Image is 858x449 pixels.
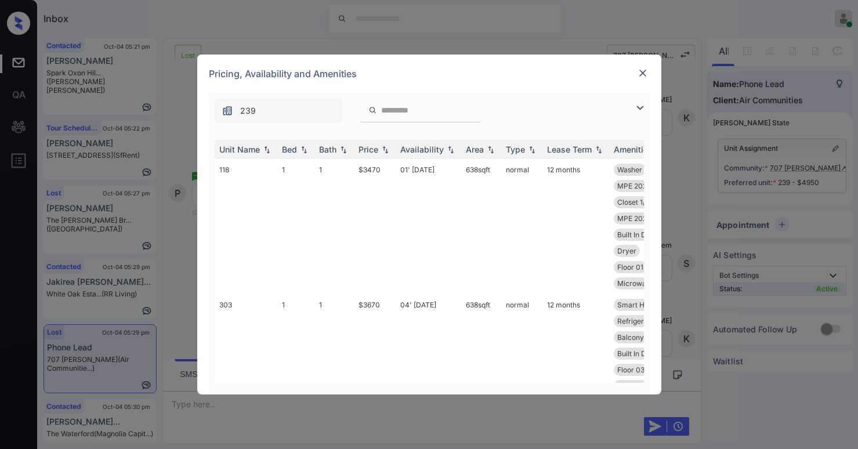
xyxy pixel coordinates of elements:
[506,144,525,154] div: Type
[314,294,354,429] td: 1
[240,104,256,117] span: 239
[277,159,314,294] td: 1
[617,230,662,239] span: Built In Dining
[368,105,377,115] img: icon-zuma
[319,144,336,154] div: Bath
[617,198,672,207] span: Closet 1/10 202...
[354,159,396,294] td: $3470
[547,144,592,154] div: Lease Term
[215,294,277,429] td: 303
[617,333,644,342] span: Balcony
[261,146,273,154] img: sorting
[396,294,461,429] td: 04' [DATE]
[617,279,654,288] span: Microwave
[338,146,349,154] img: sorting
[277,294,314,429] td: 1
[617,165,642,174] span: Washer
[197,55,661,93] div: Pricing, Availability and Amenities
[314,159,354,294] td: 1
[466,144,484,154] div: Area
[593,146,604,154] img: sorting
[617,263,643,271] span: Floor 01
[400,144,444,154] div: Availability
[542,294,609,429] td: 12 months
[617,182,680,190] span: MPE 2025 Fencin...
[461,159,501,294] td: 638 sqft
[617,300,680,309] span: Smart Home Ligh...
[379,146,391,154] img: sorting
[617,365,645,374] span: Floor 03
[617,349,662,358] span: Built In Dining
[219,144,260,154] div: Unit Name
[501,294,542,429] td: normal
[614,144,653,154] div: Amenities
[617,214,651,223] span: MPE 2023
[298,146,310,154] img: sorting
[617,382,678,390] span: Garbage disposa...
[485,146,497,154] img: sorting
[501,159,542,294] td: normal
[445,146,457,154] img: sorting
[282,144,297,154] div: Bed
[542,159,609,294] td: 12 months
[633,101,647,115] img: icon-zuma
[461,294,501,429] td: 638 sqft
[637,67,649,79] img: close
[359,144,378,154] div: Price
[354,294,396,429] td: $3670
[526,146,538,154] img: sorting
[222,105,233,117] img: icon-zuma
[215,159,277,294] td: 118
[396,159,461,294] td: 01' [DATE]
[617,247,636,255] span: Dryer
[617,317,672,325] span: Refrigerator Le...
